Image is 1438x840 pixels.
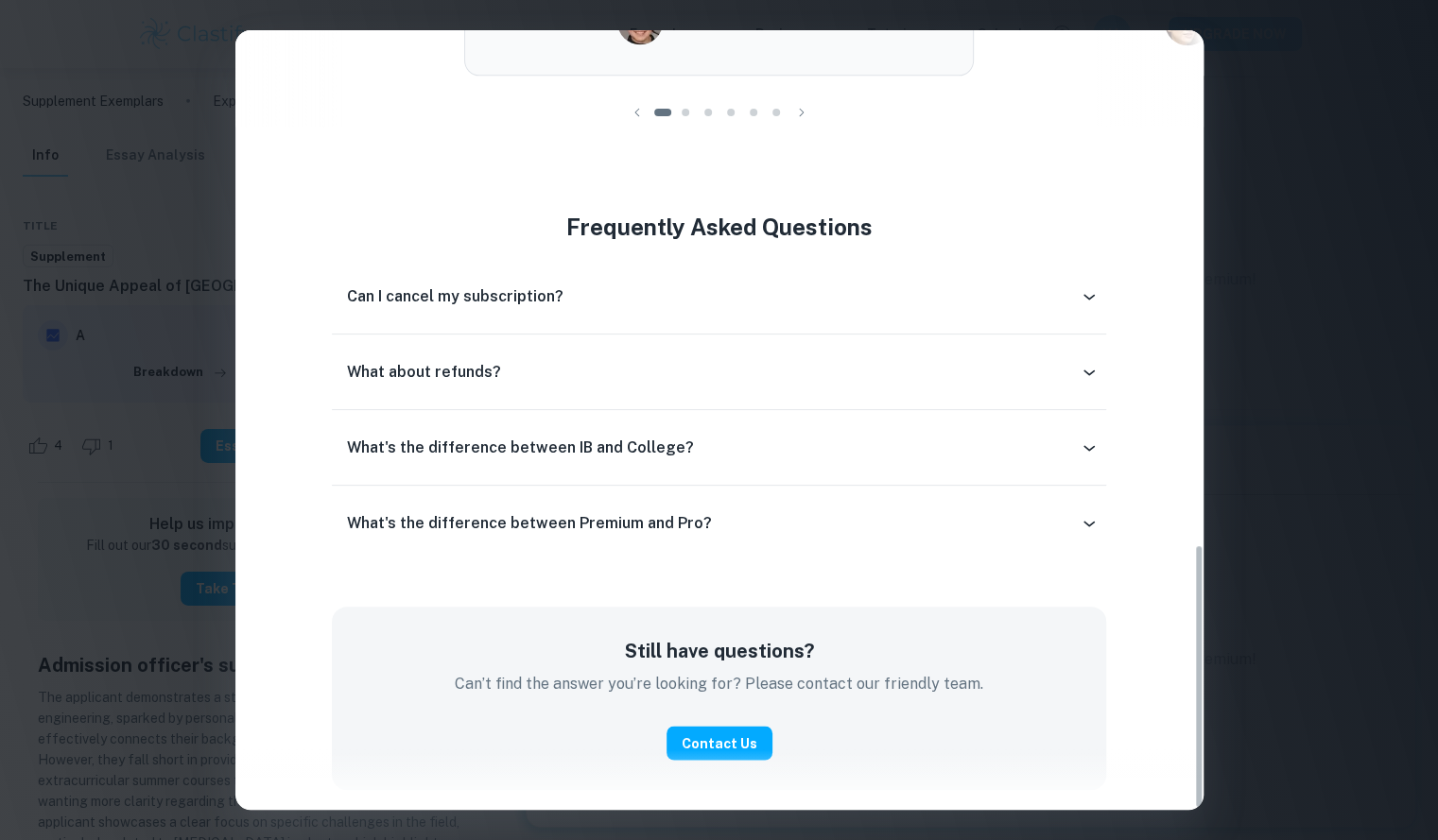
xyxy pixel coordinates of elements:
p: Can’t find the answer you’re looking for? Please contact our friendly team. [362,673,1076,695]
h6: What about refunds? [347,361,501,384]
div: What's the difference between IB and College? [332,425,1106,471]
div: What's the difference between Premium and Pro? [332,501,1106,546]
h4: Frequently Asked Questions [332,210,1106,244]
div: Can I cancel my subscription? [332,274,1106,319]
h6: What's the difference between IB and College? [347,437,694,459]
h6: Can I cancel my subscription? [347,285,563,308]
h5: Still have questions? [362,637,1076,665]
h6: What's the difference between Premium and Pro? [347,512,712,535]
a: Contact Us [667,732,772,750]
div: What about refunds? [332,350,1106,395]
button: Contact Us [667,726,772,760]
